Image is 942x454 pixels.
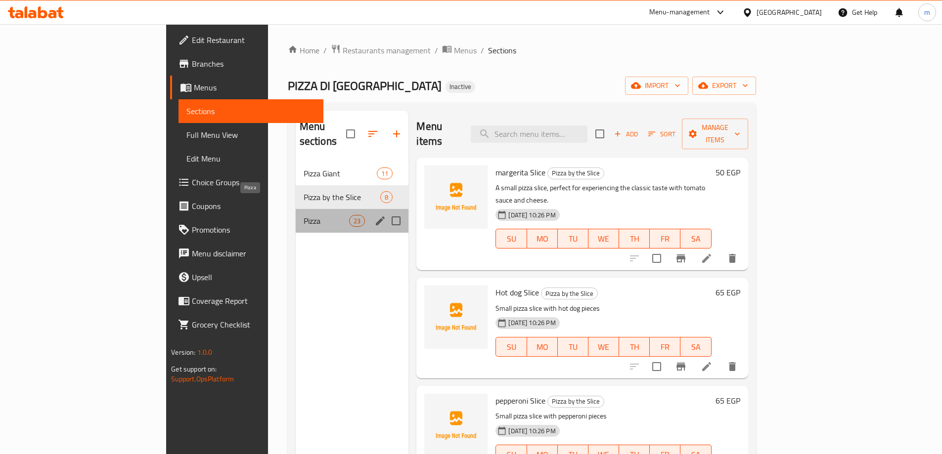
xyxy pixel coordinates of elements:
img: Hot dog Slice [424,286,488,349]
button: delete [720,355,744,378]
span: Full Menu View [186,129,315,141]
div: Menu-management [649,6,710,18]
span: TU [562,340,584,354]
button: Manage items [682,119,748,149]
button: delete [720,247,744,270]
a: Coverage Report [170,289,323,313]
button: Branch-specific-item [669,247,693,270]
span: Sort items [642,126,682,142]
span: Promotions [192,224,315,236]
span: margerita Slice [495,165,545,180]
button: Branch-specific-item [669,355,693,378]
h6: 65 EGP [716,394,740,408]
div: Pizza Giant11 [296,162,409,185]
button: SU [495,337,527,357]
a: Edit Restaurant [170,28,323,52]
span: 23 [350,216,364,226]
a: Choice Groups [170,170,323,194]
p: Small pizza slice with pepperoni pieces [495,410,711,422]
span: SU [500,340,523,354]
span: Upsell [192,271,315,283]
div: Pizza by the Slice [541,288,598,299]
span: Menus [194,82,315,93]
span: Menus [454,44,477,56]
span: Pizza [304,215,349,227]
button: TU [558,337,588,357]
button: TH [619,229,650,248]
button: SU [495,229,527,248]
a: Grocery Checklist [170,313,323,336]
span: [DATE] 10:26 PM [504,426,559,436]
span: FR [654,232,676,246]
p: A small pizza slice, perfect for experiencing the classic taste with tomato sauce and cheese. [495,182,711,206]
button: MO [527,337,558,357]
span: Edit Restaurant [192,34,315,46]
div: items [380,191,393,203]
input: search [471,125,587,143]
span: Manage items [690,122,740,146]
span: Edit Menu [186,153,315,165]
span: 1.0.0 [197,346,213,359]
h6: 50 EGP [716,165,740,179]
a: Menus [442,44,477,57]
span: Add item [610,126,642,142]
span: m [924,7,930,18]
button: Sort [646,126,678,142]
span: Grocery Checklist [192,319,315,330]
span: Sections [488,44,516,56]
span: Pizza by the Slice [548,167,604,179]
a: Coupons [170,194,323,218]
div: Pizza23edit [296,209,409,233]
div: Pizza Giant [304,167,377,179]
div: items [349,215,365,227]
span: Select to update [646,356,667,377]
button: SA [680,337,711,357]
div: Pizza by the Slice8 [296,185,409,209]
a: Edit menu item [701,361,713,372]
span: FR [654,340,676,354]
span: Pizza by the Slice [548,396,604,407]
button: WE [588,229,619,248]
a: Restaurants management [331,44,431,57]
span: Sections [186,105,315,117]
span: TU [562,232,584,246]
span: TH [623,232,646,246]
button: FR [650,337,680,357]
span: Version: [171,346,195,359]
a: Edit menu item [701,252,713,264]
li: / [481,44,484,56]
a: Menus [170,76,323,99]
p: Small pizza slice with hot dog pieces [495,302,711,315]
li: / [435,44,438,56]
button: FR [650,229,680,248]
nav: Menu sections [296,158,409,237]
h6: 65 EGP [716,286,740,299]
a: Full Menu View [179,123,323,147]
span: Pizza by the Slice [304,191,381,203]
div: [GEOGRAPHIC_DATA] [757,7,822,18]
span: Add [613,128,639,140]
span: Inactive [446,83,475,91]
div: Inactive [446,81,475,93]
span: Select all sections [340,124,361,144]
button: import [625,77,688,95]
span: Hot dog Slice [495,285,539,300]
div: items [377,167,393,179]
span: SA [684,340,707,354]
a: Sections [179,99,323,123]
span: SA [684,232,707,246]
span: Get support on: [171,363,217,375]
span: Select to update [646,248,667,269]
button: edit [373,213,388,228]
span: Pizza by the Slice [541,288,597,299]
span: Coupons [192,200,315,212]
span: [DATE] 10:26 PM [504,210,559,220]
span: MO [531,232,554,246]
span: export [700,80,748,92]
a: Edit Menu [179,147,323,170]
span: WE [592,340,615,354]
span: Coverage Report [192,295,315,307]
a: Support.OpsPlatform [171,372,234,385]
span: Choice Groups [192,176,315,188]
